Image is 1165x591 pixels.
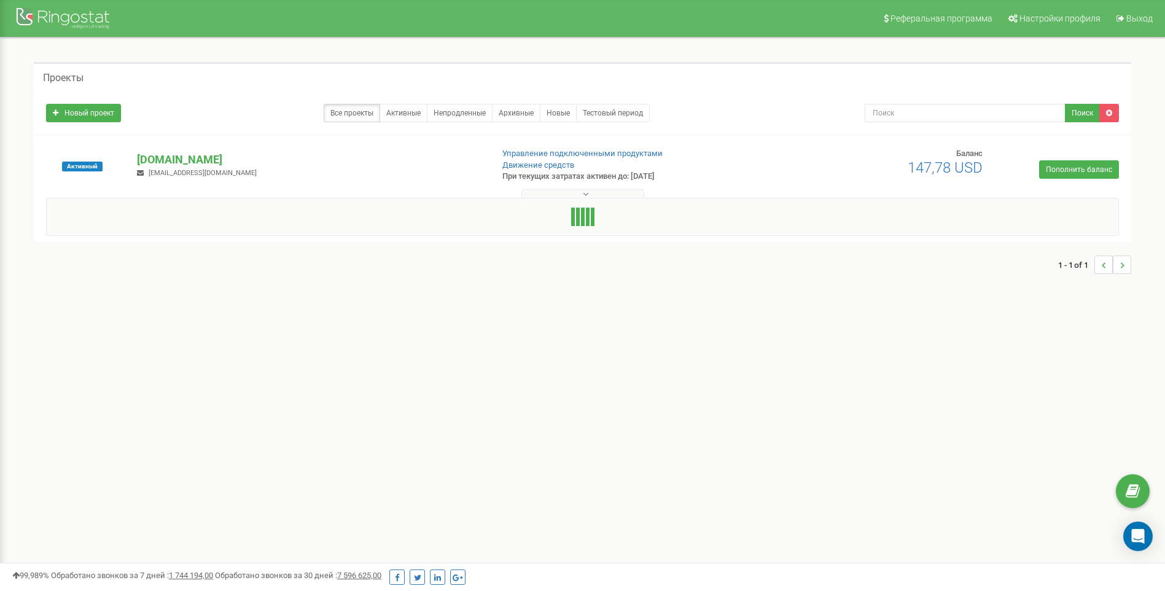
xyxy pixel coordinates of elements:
span: [EMAIL_ADDRESS][DOMAIN_NAME] [149,169,257,177]
a: Движение средств [502,160,574,170]
a: Новый проект [46,104,121,122]
a: Активные [380,104,427,122]
button: Поиск [1065,104,1100,122]
a: Тестовый период [576,104,650,122]
p: При текущих затратах активен до: [DATE] [502,171,757,182]
u: 1 744 194,00 [169,571,213,580]
span: Активный [62,162,103,171]
span: Настройки профиля [1019,14,1101,23]
a: Архивные [492,104,540,122]
a: Все проекты [324,104,380,122]
div: Open Intercom Messenger [1123,522,1153,551]
a: Новые [540,104,577,122]
span: Баланс [956,149,983,158]
span: Обработано звонков за 30 дней : [215,571,381,580]
span: Выход [1126,14,1153,23]
span: Реферальная программа [890,14,992,23]
a: Управление подключенными продуктами [502,149,663,158]
span: 99,989% [12,571,49,580]
span: 147,78 USD [908,159,983,176]
input: Поиск [865,104,1066,122]
nav: ... [1058,243,1131,286]
span: Обработано звонков за 7 дней : [51,571,213,580]
a: Пополнить баланс [1039,160,1119,179]
p: [DOMAIN_NAME] [137,152,482,168]
h5: Проекты [43,72,84,84]
span: 1 - 1 of 1 [1058,256,1094,274]
a: Непродленные [427,104,493,122]
u: 7 596 625,00 [337,571,381,580]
